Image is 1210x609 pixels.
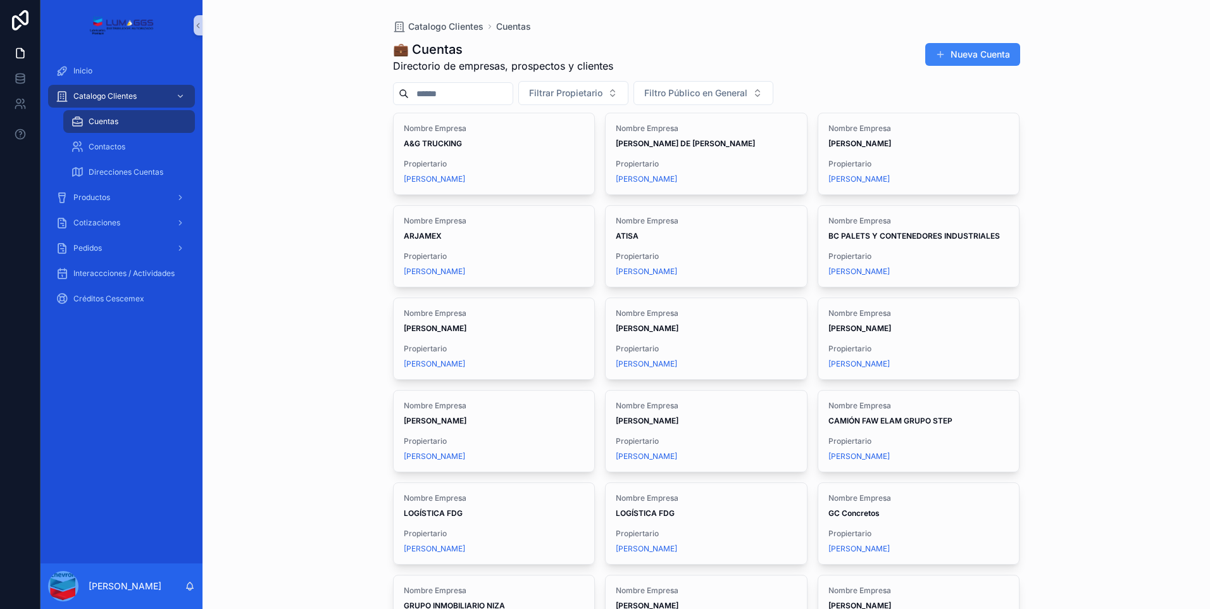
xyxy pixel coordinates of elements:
a: Nombre EmpresaATISAPropiertario[PERSON_NAME] [605,205,808,287]
strong: [PERSON_NAME] [828,139,891,148]
span: Nombre Empresa [404,493,585,503]
strong: LOGÍSTICA FDG [616,508,675,518]
strong: ATISA [616,231,639,241]
span: Nombre Empresa [828,123,1009,134]
a: Productos [48,186,195,209]
a: [PERSON_NAME] [404,451,465,461]
a: [PERSON_NAME] [828,267,890,277]
span: Propiertario [616,529,797,539]
span: Inicio [73,66,92,76]
a: [PERSON_NAME] [616,544,677,554]
a: Nombre Empresa[PERSON_NAME]Propiertario[PERSON_NAME] [818,113,1020,195]
span: Nombre Empresa [828,216,1009,226]
a: Nombre EmpresaGC ConcretosPropiertario[PERSON_NAME] [818,482,1020,565]
span: Nombre Empresa [616,308,797,318]
a: [PERSON_NAME] [404,174,465,184]
strong: [PERSON_NAME] [404,323,466,333]
span: Propiertario [404,529,585,539]
span: Nombre Empresa [404,123,585,134]
span: Nombre Empresa [404,401,585,411]
button: Seleccionar botón [633,81,773,105]
strong: LOGÍSTICA FDG [404,508,463,518]
span: Nombre Empresa [616,401,797,411]
a: Interaccciones / Actividades [48,262,195,285]
font: Nueva Cuenta [951,48,1010,61]
h1: 💼 Cuentas [393,41,613,58]
a: [PERSON_NAME] [828,544,890,554]
span: Catalogo Clientes [73,91,137,101]
div: Contenido desplazable [41,51,203,327]
span: Propiertario [404,251,585,261]
span: Propiertario [404,159,585,169]
span: Filtrar Propietario [529,87,602,99]
span: Nombre Empresa [828,401,1009,411]
span: Propiertario [616,344,797,354]
a: [PERSON_NAME] [828,174,890,184]
a: Direcciones Cuentas [63,161,195,184]
a: [PERSON_NAME] [828,451,890,461]
a: [PERSON_NAME] [404,544,465,554]
span: Propiertario [404,344,585,354]
span: Catalogo Clientes [408,20,483,33]
span: Nombre Empresa [404,308,585,318]
a: Cotizaciones [48,211,195,234]
span: Nombre Empresa [828,586,1009,596]
span: Pedidos [73,243,102,253]
span: [PERSON_NAME] [828,359,890,369]
strong: CAMIÓN FAW ELAM GRUPO STEP [828,416,952,425]
span: Nombre Empresa [404,586,585,596]
span: Nombre Empresa [404,216,585,226]
button: Nueva Cuenta [925,43,1020,66]
a: Inicio [48,60,195,82]
span: Cuentas [89,116,118,127]
a: Contactos [63,135,195,158]
p: [PERSON_NAME] [89,580,161,593]
span: Interaccciones / Actividades [73,268,175,279]
span: Direcciones Cuentas [89,167,163,177]
span: Nombre Empresa [828,308,1009,318]
a: [PERSON_NAME] [616,451,677,461]
strong: BC PALETS Y CONTENEDORES INDUSTRIALES [828,231,1000,241]
a: [PERSON_NAME] [616,267,677,277]
a: Nombre EmpresaLOGÍSTICA FDGPropiertario[PERSON_NAME] [393,482,596,565]
span: Cotizaciones [73,218,120,228]
strong: [PERSON_NAME] [404,416,466,425]
strong: [PERSON_NAME] DE [PERSON_NAME] [616,139,755,148]
a: Catalogo Clientes [48,85,195,108]
a: Nombre EmpresaLOGÍSTICA FDGPropiertario[PERSON_NAME] [605,482,808,565]
span: Nombre Empresa [616,123,797,134]
a: Nombre Empresa[PERSON_NAME]Propiertario[PERSON_NAME] [605,298,808,380]
strong: ARJAMEX [404,231,442,241]
span: Cuentas [496,20,531,33]
a: Nombre Empresa[PERSON_NAME]Propiertario[PERSON_NAME] [818,298,1020,380]
strong: A&G TRUCKING [404,139,462,148]
a: Nombre Empresa[PERSON_NAME]Propiertario[PERSON_NAME] [393,390,596,472]
span: Nombre Empresa [616,586,797,596]
span: Productos [73,192,110,203]
span: Propiertario [616,251,797,261]
span: Propiertario [828,159,1009,169]
strong: [PERSON_NAME] [616,323,678,333]
a: Créditos Cescemex [48,287,195,310]
strong: [PERSON_NAME] [828,323,891,333]
span: Propiertario [828,436,1009,446]
span: Nombre Empresa [616,493,797,503]
a: [PERSON_NAME] [404,359,465,369]
img: App logo [89,15,153,35]
span: Directorio de empresas, prospectos y clientes [393,58,613,73]
span: Filtro Público en General [644,87,747,99]
a: Nombre EmpresaA&G TRUCKINGPropiertario[PERSON_NAME] [393,113,596,195]
a: Cuentas [63,110,195,133]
